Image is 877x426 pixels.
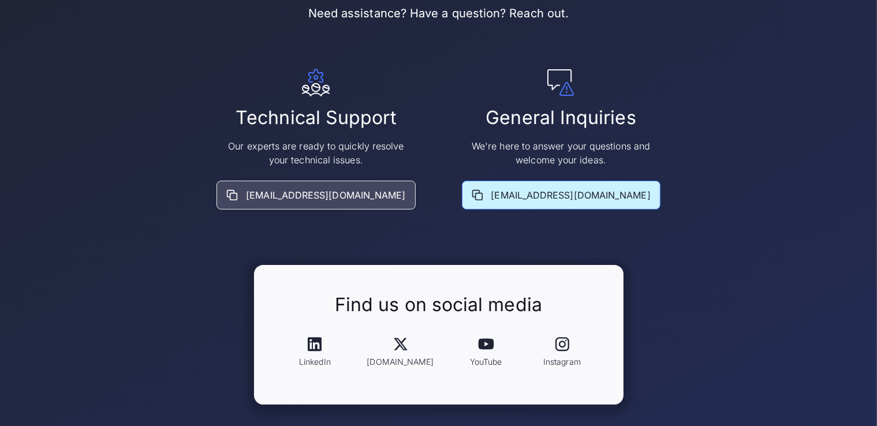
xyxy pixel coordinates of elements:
[236,106,396,130] h2: Technical Support
[299,356,331,368] div: LinkedIn
[486,106,636,130] h2: General Inquiries
[529,326,596,377] a: Instagram
[367,356,434,368] div: [DOMAIN_NAME]
[223,139,408,167] p: Our experts are ready to quickly resolve your technical issues.
[282,326,349,377] a: LinkedIn
[246,188,405,202] div: [EMAIL_ADDRESS][DOMAIN_NAME]
[453,326,520,377] a: YouTube
[357,326,443,377] a: [DOMAIN_NAME]
[469,139,654,167] p: We're here to answer your questions and welcome your ideas.
[308,4,569,23] p: Need assistance? Have a question? Reach out.
[335,293,542,317] h2: Find us on social media
[470,356,502,368] div: YouTube
[491,188,651,202] div: [EMAIL_ADDRESS][DOMAIN_NAME]
[543,356,581,368] div: Instagram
